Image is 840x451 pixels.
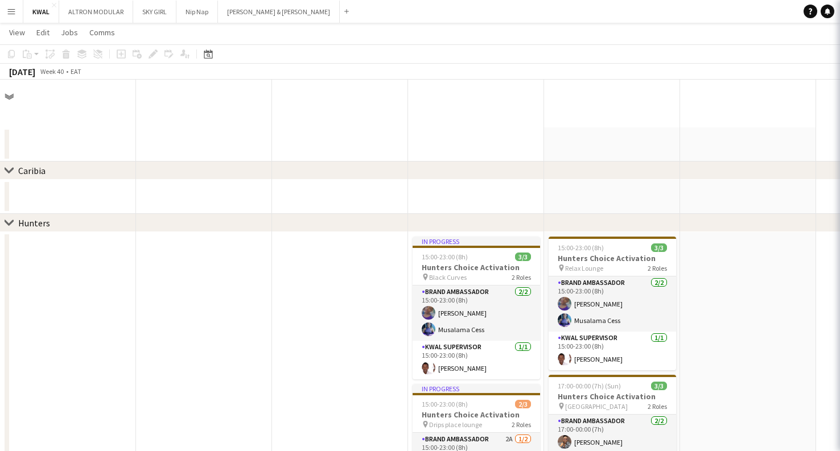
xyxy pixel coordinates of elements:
[549,237,676,370] app-job-card: 15:00-23:00 (8h)3/3Hunters Choice Activation Relax Lounge2 RolesBrand Ambassador2/215:00-23:00 (8...
[85,25,120,40] a: Comms
[413,237,540,379] app-job-card: In progress15:00-23:00 (8h)3/3Hunters Choice Activation Black Curves2 RolesBrand Ambassador2/215:...
[549,276,676,332] app-card-role: Brand Ambassador2/215:00-23:00 (8h)[PERSON_NAME]Musalama Cess
[558,382,621,390] span: 17:00-00:00 (7h) (Sun)
[413,286,540,341] app-card-role: Brand Ambassador2/215:00-23:00 (8h)[PERSON_NAME]Musalama Cess
[56,25,83,40] a: Jobs
[413,409,540,420] h3: Hunters Choice Activation
[38,67,66,76] span: Week 40
[429,273,467,282] span: Black Curves
[512,420,531,429] span: 2 Roles
[59,1,133,23] button: ALTRON MODULAR
[565,402,628,411] span: [GEOGRAPHIC_DATA]
[413,384,540,393] div: In progress
[515,400,531,408] span: 2/3
[429,420,482,429] span: Drips place lounge
[18,165,46,176] div: Caribia
[549,391,676,402] h3: Hunters Choice Activation
[5,25,30,40] a: View
[648,264,667,272] span: 2 Roles
[18,217,50,229] div: Hunters
[89,27,115,38] span: Comms
[133,1,176,23] button: SKY GIRL
[651,382,667,390] span: 3/3
[61,27,78,38] span: Jobs
[558,243,604,252] span: 15:00-23:00 (8h)
[32,25,54,40] a: Edit
[512,273,531,282] span: 2 Roles
[515,253,531,261] span: 3/3
[422,400,468,408] span: 15:00-23:00 (8h)
[651,243,667,252] span: 3/3
[9,66,35,77] div: [DATE]
[9,27,25,38] span: View
[23,1,59,23] button: KWAL
[648,402,667,411] span: 2 Roles
[413,341,540,379] app-card-role: KWAL SUPERVISOR1/115:00-23:00 (8h)[PERSON_NAME]
[218,1,340,23] button: [PERSON_NAME] & [PERSON_NAME]
[71,67,81,76] div: EAT
[422,253,468,261] span: 15:00-23:00 (8h)
[413,237,540,246] div: In progress
[565,264,603,272] span: Relax Lounge
[549,332,676,370] app-card-role: KWAL SUPERVISOR1/115:00-23:00 (8h)[PERSON_NAME]
[36,27,50,38] span: Edit
[413,262,540,272] h3: Hunters Choice Activation
[176,1,218,23] button: Nip Nap
[549,253,676,263] h3: Hunters Choice Activation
